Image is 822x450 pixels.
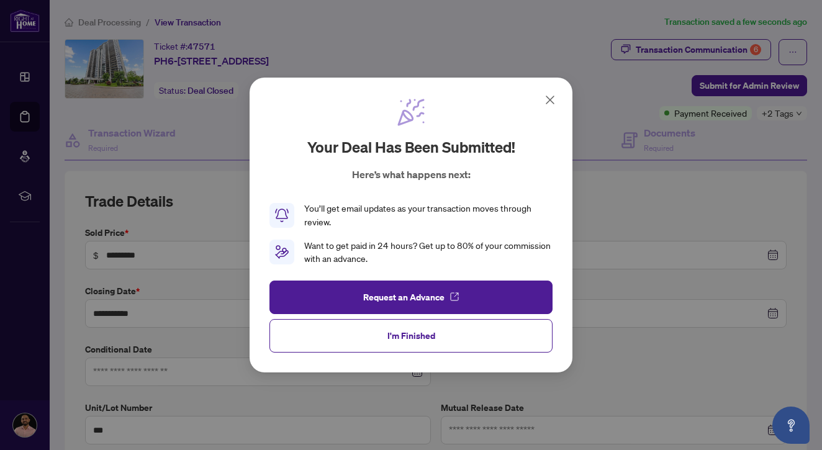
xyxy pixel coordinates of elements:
[304,202,553,229] div: You’ll get email updates as your transaction moves through review.
[352,167,471,182] p: Here’s what happens next:
[269,319,553,353] button: I'm Finished
[269,281,553,314] button: Request an Advance
[304,239,553,266] div: Want to get paid in 24 hours? Get up to 80% of your commission with an advance.
[363,287,445,307] span: Request an Advance
[772,407,810,444] button: Open asap
[387,326,435,346] span: I'm Finished
[307,137,515,157] h2: Your deal has been submitted!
